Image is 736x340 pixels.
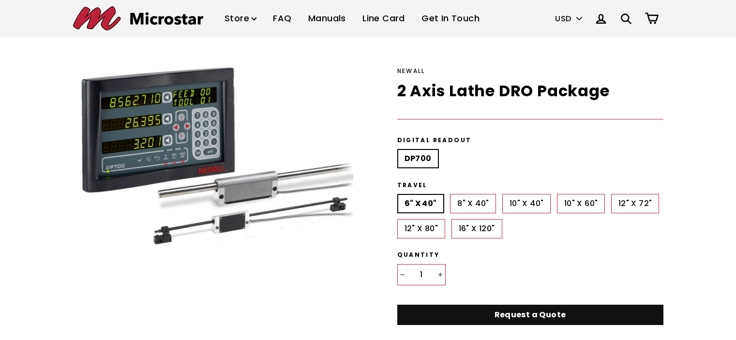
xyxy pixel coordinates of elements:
[435,265,445,285] button: Increase item quantity by one
[355,4,412,33] a: Line Card
[397,251,663,259] label: Quantity
[398,265,445,285] input: quantity
[397,66,663,75] div: Newall
[398,265,408,285] button: Reduce item quantity by one
[557,194,605,213] label: 10" X 60"
[217,4,264,33] a: Store
[414,4,487,33] a: Get In Touch
[73,6,203,30] img: Microstar Electronics
[450,194,496,213] label: 8" X 40"
[397,219,446,238] label: 12" X 80"
[397,149,439,168] label: DP700
[397,80,663,102] h1: 2 Axis Lathe DRO Package
[397,181,663,190] label: Travel
[397,136,663,145] label: Digital Readout
[266,4,299,33] a: FAQ
[397,194,444,213] label: 6" X 40"
[451,219,502,238] label: 16" X 120"
[80,66,353,247] img: 2 Axis Lathe DRO Package
[301,4,353,33] a: Manuals
[502,194,551,213] label: 10" X 40"
[217,4,487,33] ul: Primary
[611,194,660,213] label: 12" X 72"
[397,305,663,325] a: Request a Quote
